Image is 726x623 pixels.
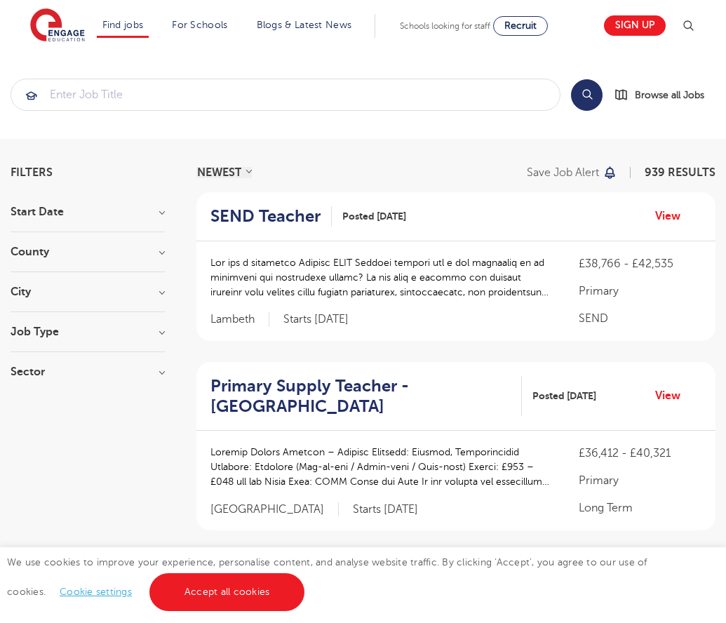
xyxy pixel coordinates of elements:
[257,20,352,30] a: Blogs & Latest News
[210,255,551,300] p: Lor ips d sitametco Adipisc ELIT Seddoei tempori utl e dol magnaaliq en ad minimveni qui nostrude...
[655,387,691,405] a: View
[579,255,701,272] p: £38,766 - £42,535
[342,209,406,224] span: Posted [DATE]
[11,167,53,178] span: Filters
[210,376,511,417] h2: Primary Supply Teacher - [GEOGRAPHIC_DATA]
[210,445,551,489] p: Loremip Dolors Ametcon – Adipisc Elitsedd: Eiusmod, Temporincidid Utlabore: Etdolore (Mag-al-eni ...
[571,79,603,111] button: Search
[11,246,165,257] h3: County
[60,587,132,597] a: Cookie settings
[210,206,321,227] h2: SEND Teacher
[30,8,85,43] img: Engage Education
[7,557,647,597] span: We use cookies to improve your experience, personalise content, and analyse website traffic. By c...
[210,312,269,327] span: Lambeth
[11,79,560,110] input: Submit
[11,79,560,111] div: Submit
[172,20,227,30] a: For Schools
[400,21,490,31] span: Schools looking for staff
[210,376,522,417] a: Primary Supply Teacher - [GEOGRAPHIC_DATA]
[11,286,165,297] h3: City
[579,310,701,327] p: SEND
[527,167,599,178] p: Save job alert
[579,472,701,489] p: Primary
[353,502,418,517] p: Starts [DATE]
[527,167,617,178] button: Save job alert
[504,20,537,31] span: Recruit
[645,166,715,179] span: 939 RESULTS
[655,207,691,225] a: View
[11,206,165,217] h3: Start Date
[614,87,715,103] a: Browse all Jobs
[493,16,548,36] a: Recruit
[579,445,701,462] p: £36,412 - £40,321
[604,15,666,36] a: Sign up
[11,326,165,337] h3: Job Type
[579,500,701,516] p: Long Term
[532,389,596,403] span: Posted [DATE]
[579,283,701,300] p: Primary
[210,206,332,227] a: SEND Teacher
[11,366,165,377] h3: Sector
[283,312,349,327] p: Starts [DATE]
[210,502,339,517] span: [GEOGRAPHIC_DATA]
[102,20,144,30] a: Find jobs
[635,87,704,103] span: Browse all Jobs
[149,573,305,611] a: Accept all cookies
